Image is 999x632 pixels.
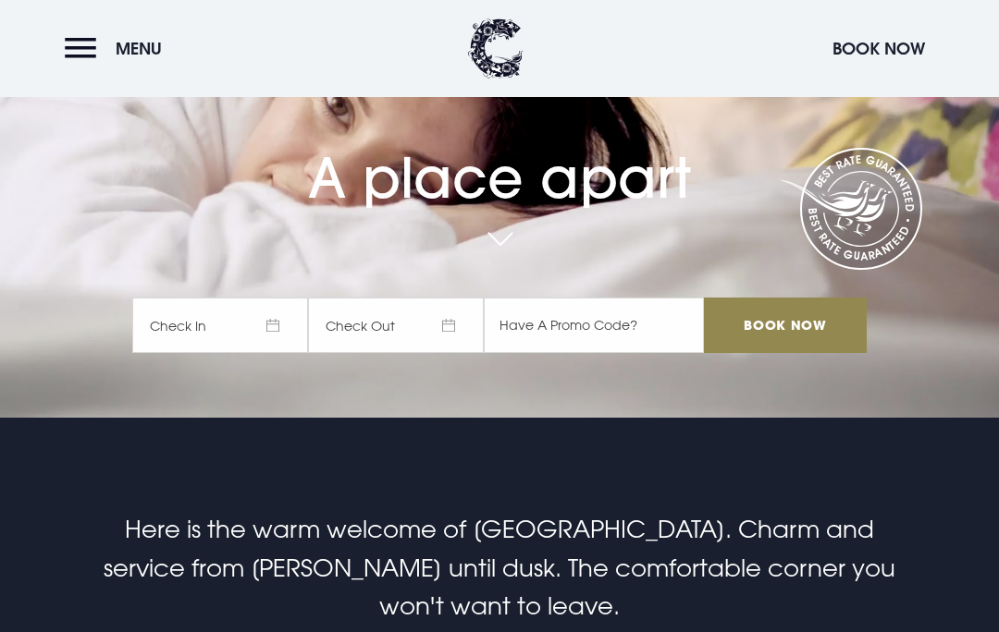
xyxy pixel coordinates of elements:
[704,298,867,353] input: Book Now
[116,38,162,59] span: Menu
[132,106,867,211] h1: A place apart
[308,298,484,353] span: Check Out
[65,29,171,68] button: Menu
[468,18,524,79] img: Clandeboye Lodge
[823,29,934,68] button: Book Now
[484,298,704,353] input: Have A Promo Code?
[104,510,895,626] p: Here is the warm welcome of [GEOGRAPHIC_DATA]. Charm and service from [PERSON_NAME] until dusk. T...
[132,298,308,353] span: Check In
